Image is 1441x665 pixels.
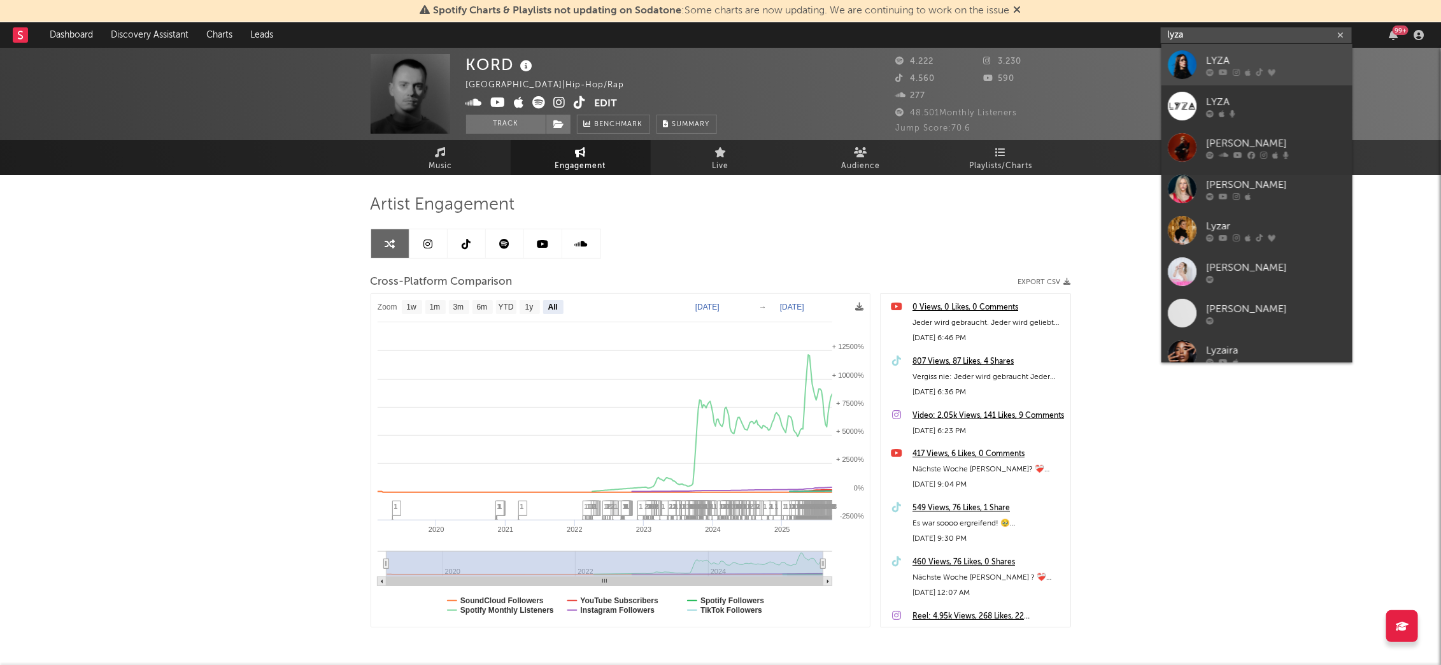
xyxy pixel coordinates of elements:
text: Spotify Monthly Listeners [460,606,554,615]
text: 3m [453,303,464,312]
a: Video: 2.05k Views, 141 Likes, 9 Comments [912,408,1064,424]
text: [DATE] [780,303,804,311]
div: Nächste Woche [PERSON_NAME]? ❤️‍🩹 #newmusic [912,462,1064,477]
a: LYZA [1161,85,1352,127]
text: 2025 [774,526,790,533]
span: Artist Engagement [371,197,515,213]
span: 1 [614,503,618,510]
span: 1 [520,503,524,510]
button: Export CSV [1018,278,1071,286]
text: + 5000% [836,427,864,435]
div: [PERSON_NAME] [1206,301,1346,317]
a: Dashboard [41,22,102,48]
a: Reel: 4.95k Views, 268 Likes, 22 Comments [912,609,1064,624]
span: Audience [841,159,880,174]
div: 0 Views, 0 Likes, 0 Comments [912,300,1064,315]
a: Live [651,140,791,175]
a: Discovery Assistant [102,22,197,48]
a: Lyzar [1161,210,1352,251]
span: 2 [673,503,677,510]
span: 1 [747,503,751,510]
text: YouTube Subscribers [580,596,658,605]
a: 549 Views, 76 Likes, 1 Share [912,501,1064,516]
text: -2500% [840,512,864,520]
span: 590 [983,75,1014,83]
text: YTD [498,303,513,312]
div: KORD [466,54,536,75]
text: 1m [429,303,440,312]
a: Playlists/Charts [931,140,1071,175]
a: Engagement [511,140,651,175]
div: [DATE] 6:23 PM [912,424,1064,439]
input: Search for artists [1161,27,1352,43]
div: [PERSON_NAME] [1206,177,1346,192]
a: Benchmark [577,115,650,134]
span: Live [713,159,729,174]
text: 2022 [567,526,582,533]
button: Track [466,115,546,134]
div: Lyzar [1206,218,1346,234]
text: 0% [854,484,864,492]
span: 1 [639,503,643,510]
div: [DATE] 9:30 PM [912,531,1064,547]
a: Audience [791,140,931,175]
span: 4.560 [896,75,935,83]
div: Jeder wird gebraucht. Jeder wird geliebt ❤️‍🩹 #newmusic [912,315,1064,331]
text: + 12500% [832,343,864,350]
text: All [548,303,557,312]
span: 1 [682,503,686,510]
text: 2024 [705,526,720,533]
div: [PERSON_NAME] [1206,136,1346,151]
div: [DATE] 9:31 PM [912,624,1064,640]
a: 807 Views, 87 Likes, 4 Shares [912,354,1064,369]
span: 1 [604,503,608,510]
div: [DATE] 6:46 PM [912,331,1064,346]
button: 99+ [1389,30,1398,40]
span: 1 [708,503,712,510]
span: 1 [679,503,683,510]
div: [PERSON_NAME] [1206,260,1346,275]
a: [PERSON_NAME] [1161,168,1352,210]
text: Instagram Followers [580,606,655,615]
text: 1w [406,303,416,312]
span: 1 [753,503,757,510]
span: 1 [775,503,779,510]
text: 6m [476,303,487,312]
text: + 2500% [836,455,864,463]
text: Zoom [378,303,397,312]
div: Nächste Woche [PERSON_NAME] ? ❤️‍🩹 #newmusic #indie #ballade [912,570,1064,585]
span: Summary [672,121,710,128]
div: Vergiss nie: Jeder wird gebraucht Jeder wird geliebt ❤️‍🩹 #NewMusic #indie [912,369,1064,385]
span: 1 [791,503,795,510]
span: Benchmark [595,117,643,132]
span: 1 [587,503,591,510]
a: Lyzaira [1161,334,1352,375]
a: 460 Views, 76 Likes, 0 Shares [912,555,1064,570]
div: [DATE] 9:04 PM [912,477,1064,492]
span: Playlists/Charts [969,159,1032,174]
text: Spotify Followers [700,596,764,605]
text: TikTok Followers [700,606,762,615]
div: [DATE] 6:36 PM [912,385,1064,400]
span: 2 [769,503,773,510]
text: 2020 [428,526,443,533]
a: [PERSON_NAME] [1161,127,1352,168]
span: 1 [796,503,800,510]
span: Cross-Platform Comparison [371,275,513,290]
text: 1y [525,303,533,312]
span: 1 [742,503,746,510]
span: 1 [714,503,718,510]
text: 2021 [497,526,513,533]
span: Music [429,159,452,174]
div: LYZA [1206,94,1346,110]
div: LYZA [1206,53,1346,68]
div: Lyzaira [1206,343,1346,358]
text: + 7500% [836,399,864,407]
a: 417 Views, 6 Likes, 0 Comments [912,447,1064,462]
span: 1 [783,503,787,510]
span: 1 [763,503,767,510]
span: Dismiss [1014,6,1021,16]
